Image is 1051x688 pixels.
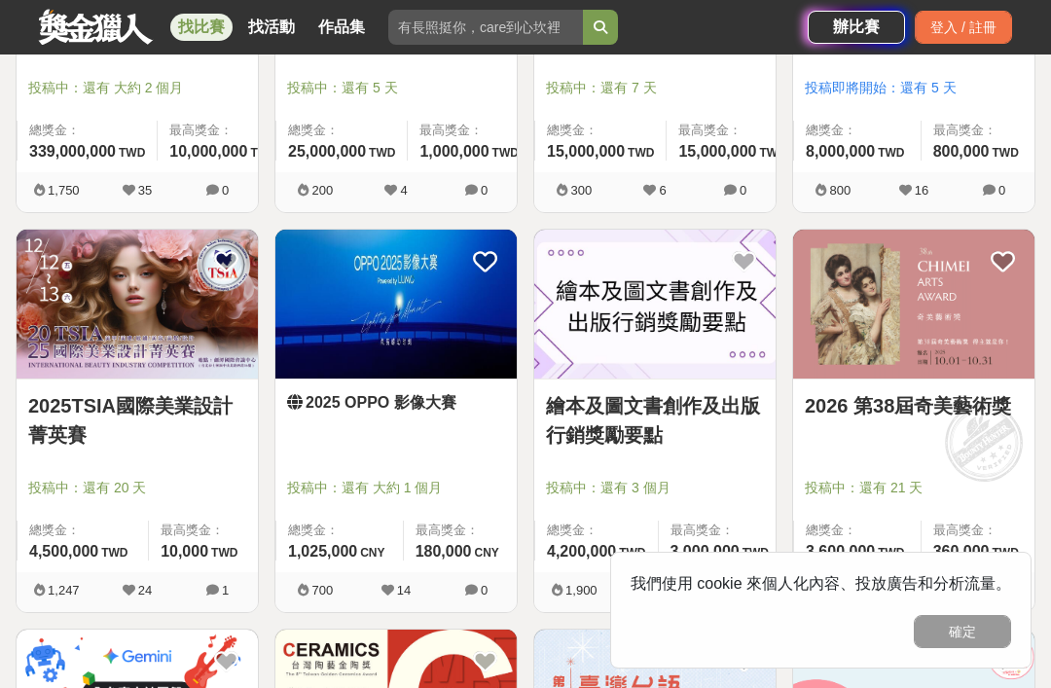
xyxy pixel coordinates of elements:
span: TWD [993,546,1019,560]
span: 總獎金： [29,121,145,140]
span: TWD [878,146,904,160]
span: 3,600,000 [806,543,875,560]
span: 最高獎金： [670,521,770,540]
span: 最高獎金： [419,121,519,140]
span: 投稿中：還有 大約 1 個月 [287,478,505,498]
span: 最高獎金： [169,121,276,140]
img: Cover Image [17,230,258,379]
span: 總獎金： [547,521,646,540]
a: 辦比賽 [808,11,905,44]
span: 投稿中：還有 21 天 [805,478,1023,498]
span: TWD [743,546,769,560]
span: 投稿即將開始：還有 5 天 [805,78,1023,98]
div: 登入 / 註冊 [915,11,1012,44]
span: TWD [369,146,395,160]
span: 投稿中：還有 3 個月 [546,478,764,498]
span: 4 [400,183,407,198]
span: 3,000,000 [670,543,740,560]
span: 總獎金： [547,121,654,140]
span: 35 [138,183,152,198]
span: CNY [475,546,499,560]
a: 作品集 [310,14,373,41]
button: 確定 [914,615,1011,648]
span: 投稿中：還有 5 天 [287,78,505,98]
span: 4,200,000 [547,543,616,560]
span: 總獎金： [806,521,909,540]
a: 2025 OPPO 影像大賽 [287,391,505,415]
span: 200 [311,183,333,198]
span: 總獎金： [288,521,391,540]
span: 24 [138,583,152,597]
span: 0 [998,183,1005,198]
a: 2025TSIA國際美業設計菁英賽 [28,391,246,450]
span: 16 [915,183,928,198]
img: Cover Image [275,230,517,379]
span: 1,247 [48,583,80,597]
span: 最高獎金： [933,521,1023,540]
img: Cover Image [793,230,1034,379]
span: 25,000,000 [288,143,366,160]
img: Cover Image [534,230,776,379]
span: 15,000,000 [547,143,625,160]
span: 800 [829,183,851,198]
span: 我們使用 cookie 來個人化內容、投放廣告和分析流量。 [631,575,1011,592]
span: TWD [119,146,145,160]
span: 10,000 [161,543,208,560]
span: 700 [311,583,333,597]
span: 4,500,000 [29,543,98,560]
span: 最高獎金： [678,121,785,140]
span: 0 [222,183,229,198]
a: 找活動 [240,14,303,41]
span: TWD [250,146,276,160]
span: 14 [397,583,411,597]
span: TWD [759,146,785,160]
span: 339,000,000 [29,143,116,160]
span: TWD [619,546,645,560]
a: Cover Image [534,230,776,380]
span: 0 [740,183,746,198]
span: 1,025,000 [288,543,357,560]
a: Cover Image [793,230,1034,380]
span: 180,000 [416,543,472,560]
span: 800,000 [933,143,990,160]
span: TWD [878,546,904,560]
span: 8,000,000 [806,143,875,160]
a: 找比賽 [170,14,233,41]
input: 有長照挺你，care到心坎裡！青春出手，拍出照顧 影音徵件活動 [388,10,583,45]
span: 15,000,000 [678,143,756,160]
span: 投稿中：還有 20 天 [28,478,246,498]
span: 總獎金： [806,121,909,140]
span: TWD [628,146,654,160]
span: 0 [481,583,488,597]
span: TWD [993,146,1019,160]
span: 1 [222,583,229,597]
span: 360,000 [933,543,990,560]
span: 300 [570,183,592,198]
span: 1,750 [48,183,80,198]
a: Cover Image [275,230,517,380]
span: 最高獎金： [416,521,505,540]
a: Cover Image [17,230,258,380]
span: 6 [659,183,666,198]
span: 10,000,000 [169,143,247,160]
span: 1,000,000 [419,143,489,160]
span: 總獎金： [29,521,136,540]
span: CNY [360,546,384,560]
span: 最高獎金： [161,521,246,540]
span: 1,900 [565,583,598,597]
span: 最高獎金： [933,121,1023,140]
span: TWD [101,546,127,560]
a: 繪本及圖文書創作及出版行銷獎勵要點 [546,391,764,450]
span: 投稿中：還有 大約 2 個月 [28,78,246,98]
span: TWD [492,146,519,160]
span: 總獎金： [288,121,395,140]
span: 0 [481,183,488,198]
span: 投稿中：還有 7 天 [546,78,764,98]
span: TWD [211,546,237,560]
a: 2026 第38屆奇美藝術獎 [805,391,1023,420]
